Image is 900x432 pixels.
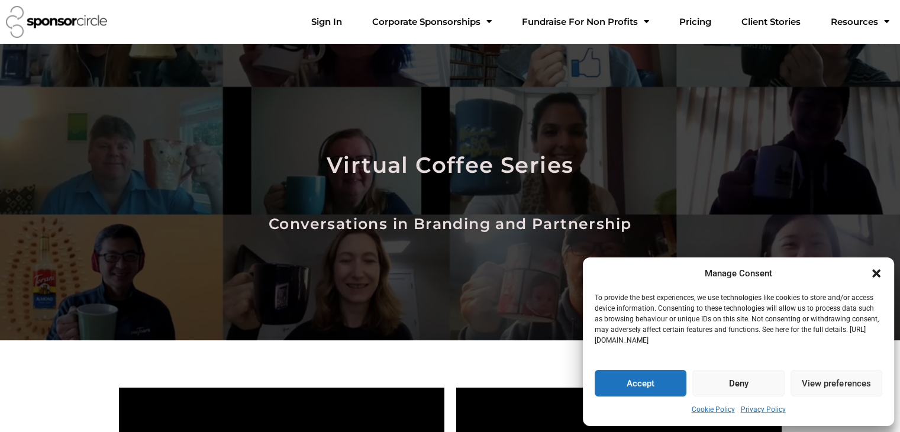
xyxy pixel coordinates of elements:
img: Sponsor Circle logo [6,6,107,38]
p: To provide the best experiences, we use technologies like cookies to store and/or access device i... [595,292,881,346]
a: Privacy Policy [741,402,786,417]
button: View preferences [791,370,882,396]
h2: Virtual Coffee Series [212,149,688,182]
div: Manage Consent [705,266,772,281]
a: Client Stories [732,10,810,34]
a: Corporate SponsorshipsMenu Toggle [363,10,501,34]
a: Cookie Policy [692,402,735,417]
button: Deny [692,370,784,396]
h5: Conversations in Branding and Partnership [212,213,688,236]
div: Close dialogue [870,267,882,279]
a: Pricing [670,10,721,34]
button: Accept [595,370,686,396]
a: Sign In [302,10,351,34]
a: Resources [821,10,899,34]
a: Fundraise For Non ProfitsMenu Toggle [512,10,659,34]
nav: Menu [302,10,899,34]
